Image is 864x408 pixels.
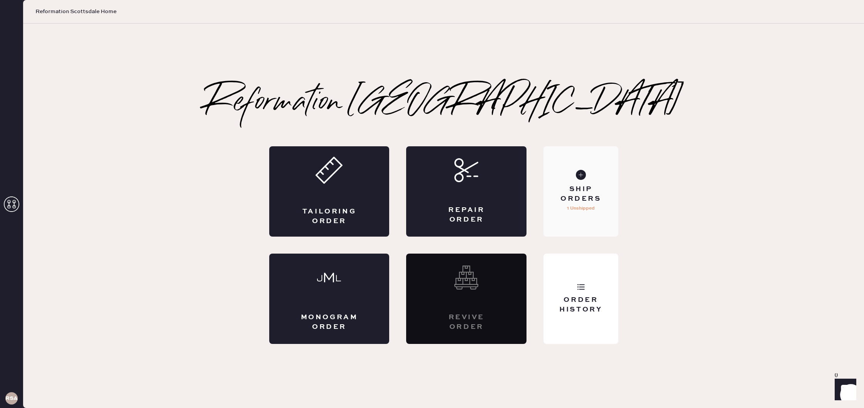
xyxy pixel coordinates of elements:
div: Monogram Order [300,313,359,332]
span: Reformation Scottsdale Home [35,8,116,15]
p: 1 Unshipped [567,204,595,213]
div: Revive order [437,313,496,332]
iframe: Front Chat [827,373,861,406]
div: Repair Order [437,205,496,225]
div: Tailoring Order [300,207,359,226]
div: Interested? Contact us at care@hemster.co [406,254,526,344]
div: Order History [550,295,612,315]
h2: Reformation [GEOGRAPHIC_DATA] [205,88,682,119]
h3: RSA [5,396,18,401]
div: Ship Orders [550,185,612,204]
